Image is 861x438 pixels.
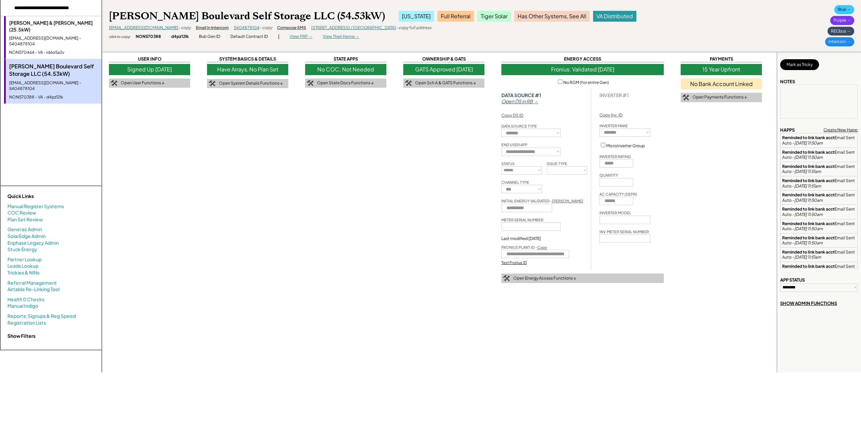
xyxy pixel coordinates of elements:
a: 5404878104 [234,25,259,30]
a: [EMAIL_ADDRESS][DOMAIN_NAME] [109,25,178,30]
div: Email Sent Auto - [782,235,856,246]
div: Email Sent Auto - [782,249,856,260]
div: Has Other Systems, See All [514,11,590,22]
div: USER INFO [109,56,190,62]
div: ENERGY ACCESS [501,56,664,62]
div: Open User Functions ↓ [121,80,164,86]
div: Copy Inv. ID [599,112,622,118]
div: Open Payments Functions ↓ [693,94,747,100]
a: Reports: Signups & Reg Speed [7,313,76,320]
a: Plan Set Review [7,216,43,223]
a: Manual Indigo [7,303,38,309]
strong: Reminded to link bank acct [782,206,835,212]
em: [DATE] 11:51am [794,255,821,260]
strong: Show Filters [7,333,36,339]
div: Email Sent Auto - [782,150,856,160]
div: Copy DS ID [501,113,523,118]
a: [STREET_ADDRESS] / [GEOGRAPHIC_DATA] [311,25,396,30]
div: Quick Links [7,193,75,200]
label: Microinverter Group [606,143,645,148]
strong: Reminded to link bank acct [782,249,835,255]
a: Manual Register Systems [7,203,64,210]
div: INVERTER MAKE [599,123,628,128]
div: Fronius: Validated [DATE] [501,64,664,75]
em: [DATE] 11:50am [794,140,823,146]
div: Open State Docs Functions ↓ [317,80,374,86]
em: [DATE] 11:51am [794,169,821,174]
div: d4pz12lk [171,34,189,40]
div: Purple → [830,16,854,25]
div: - copy [178,25,191,31]
div: RECbus → [828,27,854,36]
div: INVERTER #1 [599,92,629,98]
div: NON570388 - VA - d4pz12lk [9,94,98,100]
a: Trickies & NINs [7,269,40,276]
a: Health 0 Checks [7,296,44,303]
button: Mark as Tricky [780,59,819,70]
em: Open DS in RB → [501,98,538,104]
a: Referral Management [7,280,57,286]
div: APP STATUS [780,277,805,283]
div: [EMAIL_ADDRESS][DOMAIN_NAME] - 5404878104 [9,36,98,47]
div: HAPPS [780,127,795,133]
div: Open System Details Functions ↓ [219,81,283,86]
div: PAYMENTS [681,56,762,62]
strong: DATA SOURCE #1 [501,92,541,98]
div: Email Sent Auto - [782,221,856,232]
div: Test Fronius ID [501,260,527,265]
u: Copy [537,245,547,249]
em: [DATE] 11:50am [794,240,823,245]
div: Tiger Solar [477,11,511,22]
div: STATE APPS [305,56,386,62]
div: Email Sent Auto - [782,264,856,274]
div: Compose SMS [277,25,306,31]
div: - copy [259,25,272,31]
div: | [278,33,279,40]
img: tool-icon.png [111,80,117,86]
div: QUANTITY [599,173,618,178]
div: Intercom → [825,37,854,46]
a: Generac Admin [7,226,42,233]
a: Registration Lists [7,320,46,326]
img: tool-icon.png [405,80,412,86]
img: tool-icon.png [503,275,510,281]
div: NON570464 - VA - id6o5a2v [9,50,98,56]
strong: Reminded to link bank acct [782,178,835,183]
em: [DATE] 11:50am [794,155,823,160]
div: Email Sent Auto - [782,164,856,174]
div: Open Sch A & GATS Functions ↓ [415,80,476,86]
div: Have Arrays, No Plan Set [207,64,288,75]
a: SolarEdge Admin [7,233,46,240]
div: click to copy: [109,34,131,39]
div: Create New Happ [823,127,858,133]
div: DATA SOURCE TYPE [501,124,537,129]
div: [US_STATE] [399,11,434,22]
div: NOTES [780,79,795,85]
div: GATS Approved [DATE] [403,64,484,75]
div: SHOW ADMIN FUNCTIONS [780,300,837,306]
div: Bub Gen ID [199,34,220,40]
div: View PRP → [290,34,313,40]
div: Full Referral [437,11,474,22]
div: VA Distributed [593,11,636,22]
strong: Reminded to link bank acct [782,264,835,269]
strong: Reminded to link bank acct [782,164,835,169]
div: No Bank Account Linked [681,79,762,89]
div: END USER APP [501,142,527,147]
div: 15 Year Upfront [681,64,762,75]
div: View Their Home → [323,34,359,40]
label: No RGM (for entire Gen) [563,80,609,85]
strong: Reminded to link bank acct [782,221,835,226]
div: [PERSON_NAME] & [PERSON_NAME] (25.5kW) [9,20,98,33]
div: INITIAL ENERGY VALIDATED - [501,198,583,203]
a: Enphase Legacy Admin [7,240,59,246]
div: Open Energy Access Functions ↓ [513,276,576,281]
div: Email Sent Auto - [782,192,856,203]
em: [DATE] 11:50am [794,198,823,203]
div: - copy full address [396,25,431,31]
strong: Reminded to link bank acct [782,150,835,155]
div: [PERSON_NAME] Boulevard Self Storage LLC (54.53kW) [109,9,385,23]
a: COC Review [7,210,36,216]
div: INVERTER MODEL [599,210,631,215]
div: Email Sent Auto - [782,178,856,189]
